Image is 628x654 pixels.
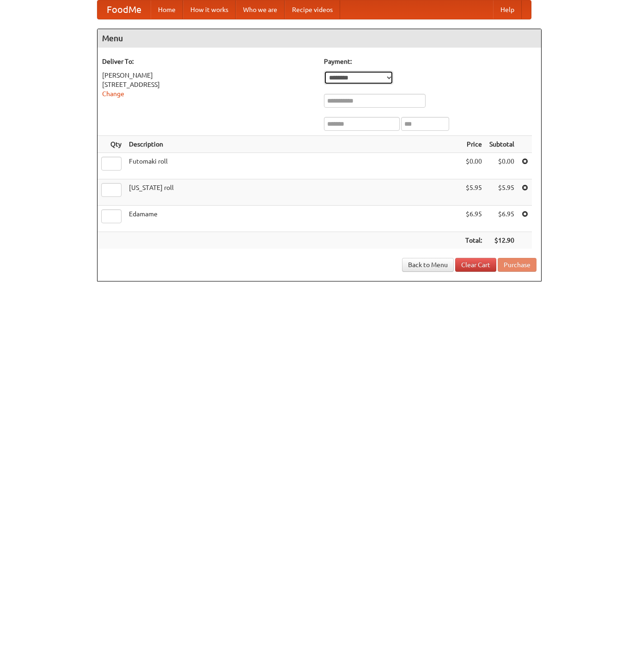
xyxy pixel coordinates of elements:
td: $5.95 [486,179,518,206]
td: Edamame [125,206,462,232]
th: Total: [462,232,486,249]
h5: Deliver To: [102,57,315,66]
th: Subtotal [486,136,518,153]
div: [PERSON_NAME] [102,71,315,80]
h4: Menu [98,29,541,48]
button: Purchase [498,258,537,272]
td: $6.95 [486,206,518,232]
th: Qty [98,136,125,153]
td: Futomaki roll [125,153,462,179]
th: $12.90 [486,232,518,249]
a: Back to Menu [402,258,454,272]
td: [US_STATE] roll [125,179,462,206]
th: Price [462,136,486,153]
a: Who we are [236,0,285,19]
a: How it works [183,0,236,19]
a: FoodMe [98,0,151,19]
td: $0.00 [462,153,486,179]
td: $6.95 [462,206,486,232]
a: Change [102,90,124,98]
td: $0.00 [486,153,518,179]
a: Clear Cart [455,258,496,272]
h5: Payment: [324,57,537,66]
a: Home [151,0,183,19]
a: Recipe videos [285,0,340,19]
a: Help [493,0,522,19]
th: Description [125,136,462,153]
div: [STREET_ADDRESS] [102,80,315,89]
td: $5.95 [462,179,486,206]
